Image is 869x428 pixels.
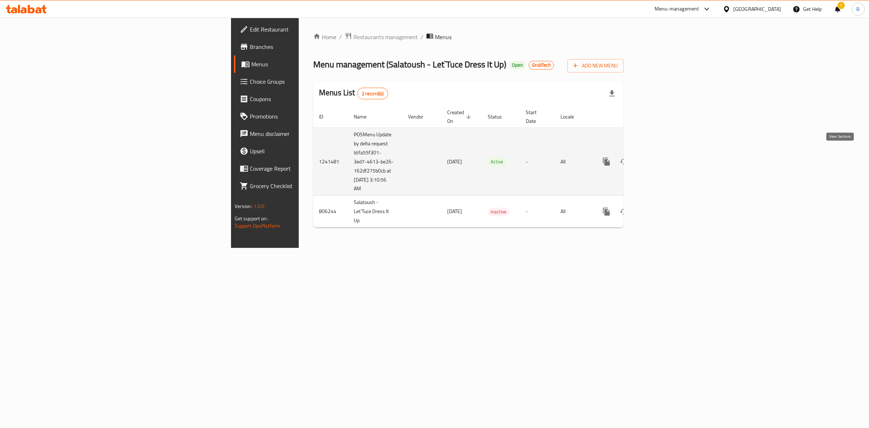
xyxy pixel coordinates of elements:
[313,56,506,72] span: Menu management ( Salatoush - Let`Tuce Dress It Up )
[250,77,370,86] span: Choice Groups
[598,203,615,220] button: more
[250,147,370,155] span: Upsell
[250,112,370,121] span: Promotions
[488,158,506,166] span: Active
[573,61,618,70] span: Add New Menu
[354,112,376,121] span: Name
[235,221,281,230] a: Support.OpsPlatform
[567,59,624,72] button: Add New Menu
[592,106,673,128] th: Actions
[234,55,376,73] a: Menus
[313,32,624,42] nav: breadcrumb
[345,32,418,42] a: Restaurants management
[603,85,621,102] div: Export file
[447,157,462,166] span: [DATE]
[234,142,376,160] a: Upsell
[234,90,376,108] a: Coupons
[488,112,511,121] span: Status
[856,5,860,13] span: B
[357,88,389,99] div: Total records count
[421,33,423,41] li: /
[526,108,546,125] span: Start Date
[733,5,781,13] div: [GEOGRAPHIC_DATA]
[234,21,376,38] a: Edit Restaurant
[319,87,388,99] h2: Menus List
[520,196,555,228] td: -
[598,153,615,170] button: more
[447,108,473,125] span: Created On
[555,196,592,228] td: All
[615,153,633,170] button: Change Status
[615,203,633,220] button: Change Status
[250,42,370,51] span: Branches
[353,33,418,41] span: Restaurants management
[253,201,265,211] span: 1.0.0
[319,112,333,121] span: ID
[250,164,370,173] span: Coverage Report
[234,38,376,55] a: Branches
[234,125,376,142] a: Menu disclaimer
[234,160,376,177] a: Coverage Report
[509,61,526,70] div: Open
[357,90,388,97] span: 2 record(s)
[313,106,673,228] table: enhanced table
[555,128,592,196] td: All
[529,62,554,68] span: GrubTech
[251,60,370,68] span: Menus
[408,112,433,121] span: Vendor
[488,208,509,216] span: Inactive
[250,129,370,138] span: Menu disclaimer
[235,214,268,223] span: Get support on:
[234,177,376,195] a: Grocery Checklist
[250,25,370,34] span: Edit Restaurant
[509,62,526,68] span: Open
[520,128,555,196] td: -
[250,95,370,103] span: Coupons
[250,182,370,190] span: Grocery Checklist
[561,112,583,121] span: Locale
[234,73,376,90] a: Choice Groups
[235,201,252,211] span: Version:
[234,108,376,125] a: Promotions
[447,207,462,216] span: [DATE]
[435,33,452,41] span: Menus
[655,5,699,13] div: Menu-management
